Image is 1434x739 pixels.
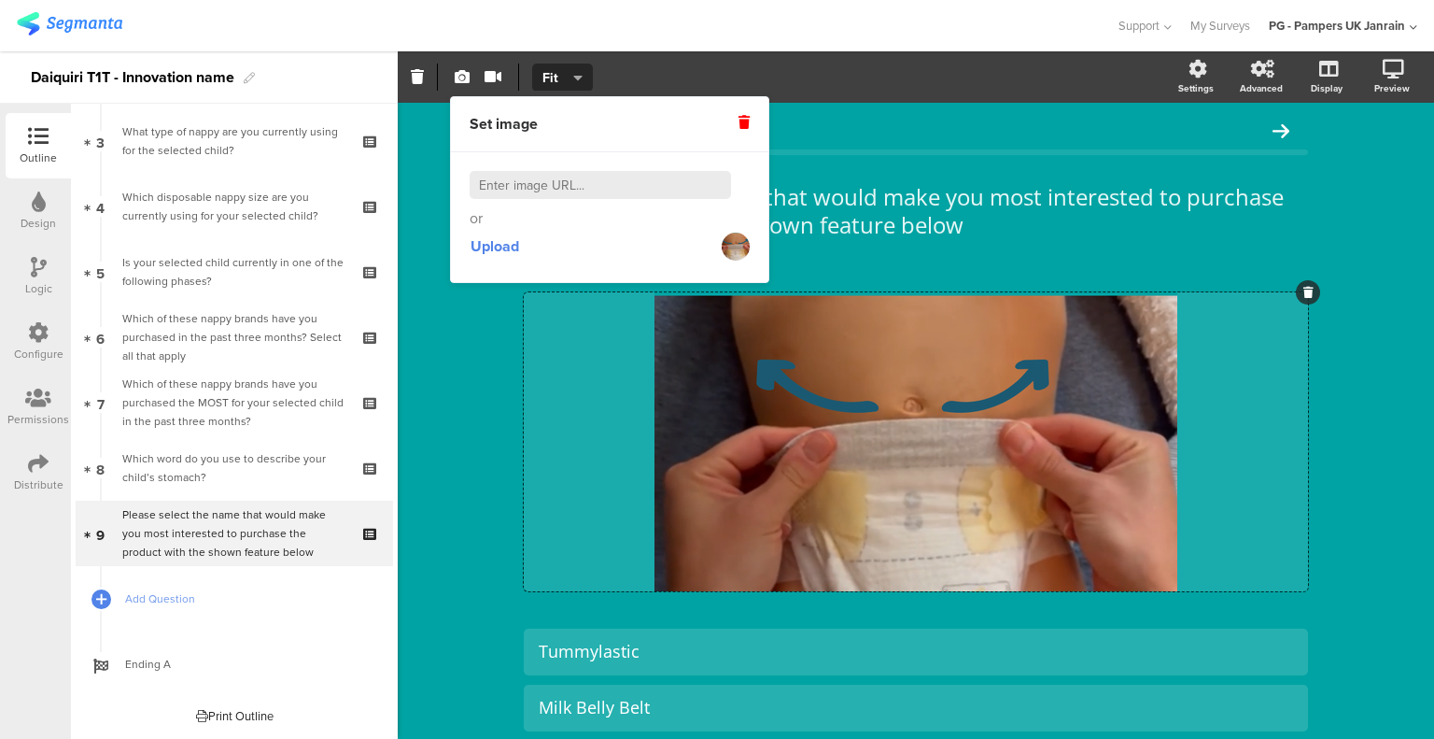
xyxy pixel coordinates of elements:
span: Upload [471,235,519,257]
div: Which of these nappy brands have you purchased the MOST for your selected child in the past three... [122,375,345,431]
img: segmanta logo [17,12,122,36]
div: PG - Pampers UK Janrain [1269,17,1405,35]
a: 8 Which word do you use to describe your child’s stomach? [76,435,393,501]
a: 9 Please select the name that would make you most interested to purchase the product with the sho... [76,501,393,566]
img: https%3A%2F%2Fd3qka8e8qzmug1.cloudfront.net%2Fquestion%2Fffc5658b13e1f0599693.png [722,233,750,261]
span: 3 [96,131,105,151]
button: Upload [470,230,520,263]
div: Distribute [14,476,63,493]
div: Please select the name that would make you most interested to purchase the product with the shown... [122,505,345,561]
div: Milk Belly Belt [539,697,1293,718]
div: Logic [25,280,52,297]
div: Settings [1178,81,1214,95]
img: Please select the name that would make you most interested to purchase the product with the shown... [654,292,1177,591]
div: Display [1311,81,1343,95]
div: Which of these nappy brands have you purchased in the past three months? Select all that apply [122,309,345,365]
div: Advanced [1240,81,1283,95]
div: Which disposable nappy size are you currently using for your selected child? [122,188,345,225]
div: Daiquiri T1T - Innovation name [31,63,234,92]
div: Tummylastic [539,641,1293,662]
input: Enter image URL... [470,171,731,199]
span: Set image [470,114,538,135]
div: Preview [1374,81,1410,95]
button: Fit [532,64,593,92]
div: Permissions [7,411,69,428]
span: 4 [96,196,105,217]
div: Which word do you use to describe your child’s stomach? [122,449,345,487]
a: 3 What type of nappy are you currently using for the selected child? [76,108,393,174]
span: 5 [96,262,105,282]
span: 8 [96,458,105,478]
a: 6 Which of these nappy brands have you purchased in the past three months? Select all that apply [76,305,393,370]
span: 9 [96,523,105,544]
span: 6 [96,327,105,348]
span: Fit [542,68,577,88]
div: Is your selected child currently in one of the following phases? [122,253,345,291]
span: or [470,208,483,229]
div: Configure [14,346,63,362]
a: 5 Is your selected child currently in one of the following phases? [76,239,393,305]
a: Ending A [76,632,393,697]
div: Design [21,215,56,232]
a: 7 Which of these nappy brands have you purchased the MOST for your selected child in the past thr... [76,370,393,435]
span: 7 [97,392,105,413]
p: Please select the name that would make you most interested to purchase the product with the shown... [524,183,1308,239]
div: What type of nappy are you currently using for the selected child? [122,122,345,160]
span: Ending A [125,655,364,674]
span: Support [1118,17,1160,35]
a: 4 Which disposable nappy size are you currently using for your selected child? [76,174,393,239]
span: Add Question [125,590,364,608]
div: Outline [20,149,57,166]
div: Type a description here... [524,253,1308,274]
div: Print Outline [196,707,274,725]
